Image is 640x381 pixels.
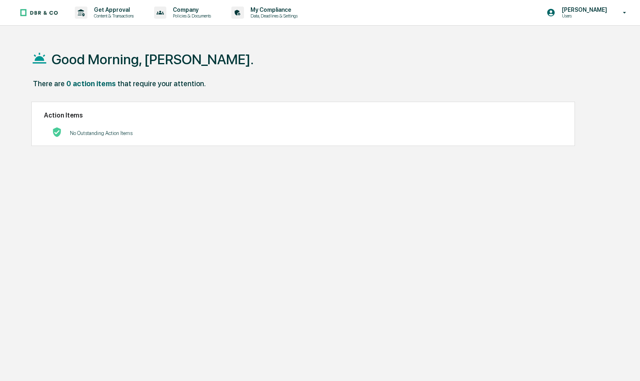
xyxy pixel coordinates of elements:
[87,13,138,19] p: Content & Transactions
[555,7,611,13] p: [PERSON_NAME]
[118,79,206,88] div: that require your attention.
[166,13,215,19] p: Policies & Documents
[20,9,59,17] img: logo
[44,111,562,119] h2: Action Items
[52,51,254,67] h1: Good Morning, [PERSON_NAME].
[87,7,138,13] p: Get Approval
[52,127,62,137] img: No Actions logo
[166,7,215,13] p: Company
[70,130,133,136] p: No Outstanding Action Items
[66,79,116,88] div: 0 action items
[555,13,611,19] p: Users
[244,13,302,19] p: Data, Deadlines & Settings
[33,79,65,88] div: There are
[244,7,302,13] p: My Compliance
